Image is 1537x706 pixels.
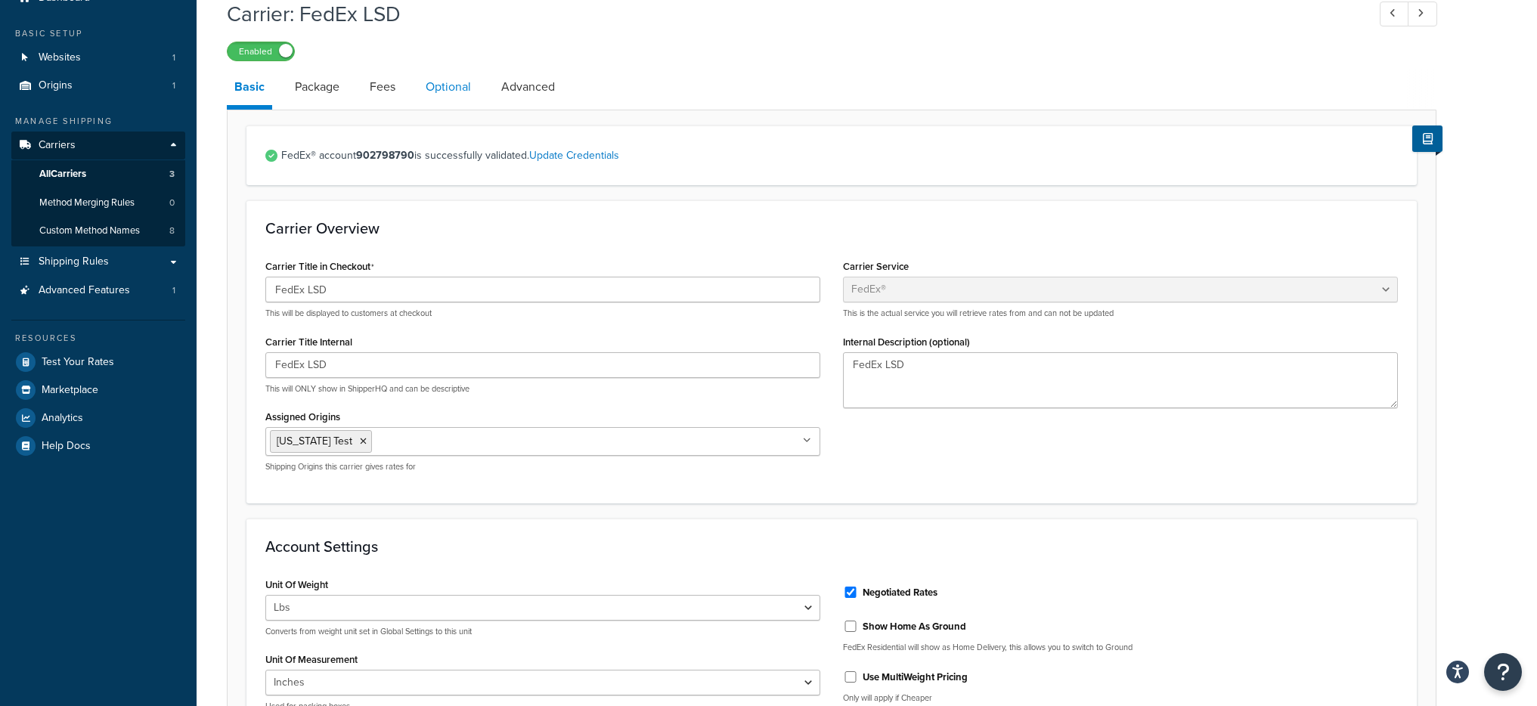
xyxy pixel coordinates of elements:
span: Marketplace [42,384,98,397]
label: Internal Description (optional) [843,336,970,348]
a: Marketplace [11,376,185,404]
a: Custom Method Names8 [11,217,185,245]
a: Basic [227,69,272,110]
span: [US_STATE] Test [277,433,352,449]
h3: Account Settings [265,538,1398,555]
li: Websites [11,44,185,72]
a: Package [287,69,347,105]
div: Resources [11,332,185,345]
a: Method Merging Rules0 [11,189,185,217]
span: Test Your Rates [42,356,114,369]
p: Converts from weight unit set in Global Settings to this unit [265,626,820,637]
li: Advanced Features [11,277,185,305]
button: Open Resource Center [1484,653,1522,691]
label: Show Home As Ground [863,620,966,633]
li: Custom Method Names [11,217,185,245]
strong: 902798790 [356,147,414,163]
label: Carrier Service [843,261,909,272]
a: Previous Record [1380,2,1409,26]
p: This will be displayed to customers at checkout [265,308,820,319]
div: Manage Shipping [11,115,185,128]
label: Assigned Origins [265,411,340,423]
span: 3 [169,168,175,181]
a: Analytics [11,404,185,432]
li: Origins [11,72,185,100]
span: 1 [172,284,175,297]
span: Analytics [42,412,83,425]
p: FedEx Residential will show as Home Delivery, this allows you to switch to Ground [843,642,1398,653]
span: All Carriers [39,168,86,181]
li: Carriers [11,132,185,246]
a: Websites1 [11,44,185,72]
span: Carriers [39,139,76,152]
label: Unit Of Measurement [265,654,358,665]
a: Carriers [11,132,185,159]
p: Shipping Origins this carrier gives rates for [265,461,820,472]
span: 8 [169,224,175,237]
a: Advanced Features1 [11,277,185,305]
a: Test Your Rates [11,348,185,376]
span: Shipping Rules [39,255,109,268]
a: Origins1 [11,72,185,100]
a: Shipping Rules [11,248,185,276]
a: Advanced [494,69,562,105]
a: AllCarriers3 [11,160,185,188]
span: Custom Method Names [39,224,140,237]
span: 1 [172,51,175,64]
a: Next Record [1408,2,1437,26]
a: Help Docs [11,432,185,460]
span: 1 [172,79,175,92]
span: Origins [39,79,73,92]
p: Only will apply if Cheaper [843,692,1398,704]
label: Carrier Title Internal [265,336,352,348]
textarea: FedEx LSD [843,352,1398,408]
label: Carrier Title in Checkout [265,261,374,273]
li: Method Merging Rules [11,189,185,217]
span: Method Merging Rules [39,197,135,209]
span: 0 [169,197,175,209]
label: Unit Of Weight [265,579,328,590]
p: This is the actual service you will retrieve rates from and can not be updated [843,308,1398,319]
a: Optional [418,69,479,105]
a: Update Credentials [529,147,619,163]
label: Enabled [228,42,294,60]
p: This will ONLY show in ShipperHQ and can be descriptive [265,383,820,395]
button: Show Help Docs [1412,125,1442,152]
span: Websites [39,51,81,64]
label: Negotiated Rates [863,586,937,599]
label: Use MultiWeight Pricing [863,670,968,684]
span: Advanced Features [39,284,130,297]
span: Help Docs [42,440,91,453]
h3: Carrier Overview [265,220,1398,237]
div: Basic Setup [11,27,185,40]
a: Fees [362,69,403,105]
span: FedEx® account is successfully validated. [281,145,1398,166]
